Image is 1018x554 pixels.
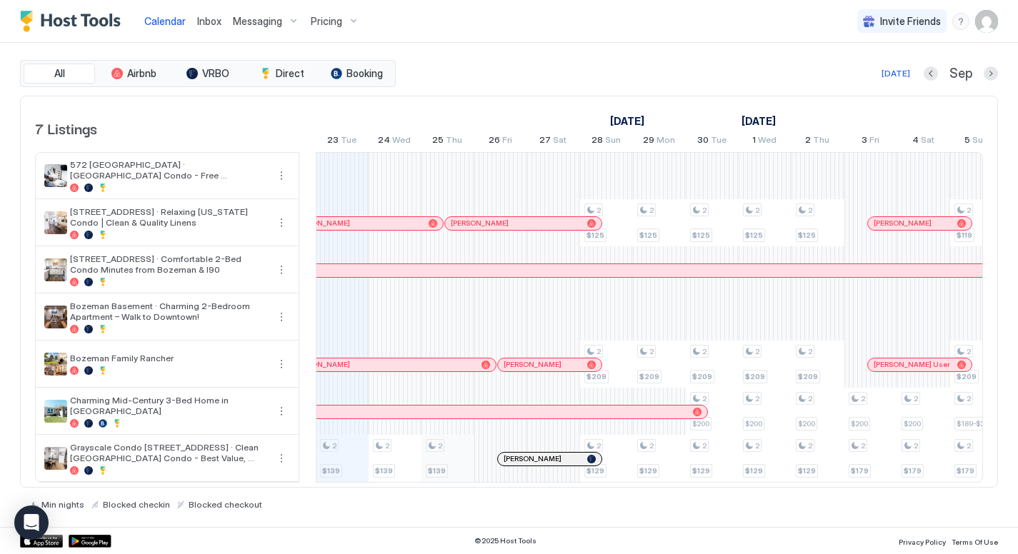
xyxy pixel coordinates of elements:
[597,206,601,215] span: 2
[332,441,336,450] span: 2
[861,394,865,403] span: 2
[20,11,127,32] a: Host Tools Logo
[311,15,342,28] span: Pricing
[428,466,446,475] span: $139
[273,450,290,467] button: More options
[749,131,780,152] a: October 1, 2025
[597,347,601,356] span: 2
[869,134,879,149] span: Fri
[44,164,67,187] div: listing image
[957,466,974,475] span: $179
[899,533,946,548] a: Privacy Policy
[967,206,971,215] span: 2
[798,372,818,381] span: $209
[755,347,759,356] span: 2
[54,67,65,80] span: All
[44,258,67,281] div: listing image
[805,134,811,149] span: 2
[197,15,221,27] span: Inbox
[144,14,186,29] a: Calendar
[451,218,509,228] span: [PERSON_NAME]
[924,66,938,81] button: Previous month
[504,454,562,463] span: [PERSON_NAME]
[649,441,654,450] span: 2
[172,64,244,84] button: VRBO
[438,441,442,450] span: 2
[755,441,759,450] span: 2
[324,131,360,152] a: September 23, 2025
[432,134,444,149] span: 25
[702,347,707,356] span: 2
[44,400,67,423] div: listing image
[921,134,934,149] span: Sat
[385,441,389,450] span: 2
[273,167,290,184] button: More options
[69,535,111,548] div: Google Play Store
[808,206,812,215] span: 2
[44,353,67,376] div: listing image
[273,356,290,373] div: menu
[692,466,710,475] span: $129
[70,301,267,322] span: Bozeman Basement · Charming 2-Bedroom Apartment – Walk to Downtown!
[745,231,763,240] span: $125
[851,466,869,475] span: $179
[745,466,763,475] span: $129
[273,214,290,231] button: More options
[952,13,969,30] div: menu
[808,394,812,403] span: 2
[197,14,221,29] a: Inbox
[276,67,304,80] span: Direct
[44,211,67,234] div: listing image
[273,356,290,373] button: More options
[446,134,462,149] span: Thu
[697,134,709,149] span: 30
[322,466,340,475] span: $139
[692,231,710,240] span: $125
[639,372,659,381] span: $209
[20,535,63,548] div: App Store
[914,441,918,450] span: 2
[292,360,350,369] span: [PERSON_NAME]
[702,441,707,450] span: 2
[692,372,712,381] span: $209
[738,111,779,131] a: October 1, 2025
[912,134,919,149] span: 4
[874,360,950,369] span: [PERSON_NAME] User
[70,442,267,463] span: Grayscale Condo [STREET_ADDRESS] · Clean [GEOGRAPHIC_DATA] Condo - Best Value, Great Sleep
[103,499,170,510] span: Blocked checkin
[607,111,648,131] a: September 8, 2025
[273,308,290,326] div: menu
[70,159,267,181] span: 572 [GEOGRAPHIC_DATA] · [GEOGRAPHIC_DATA] Condo - Free Laundry/Central Location
[127,67,156,80] span: Airbnb
[327,134,339,149] span: 23
[588,131,624,152] a: September 28, 2025
[745,372,765,381] span: $209
[914,394,918,403] span: 2
[711,134,727,149] span: Tue
[24,64,95,84] button: All
[702,206,707,215] span: 2
[972,134,988,149] span: Sun
[639,131,679,152] a: September 29, 2025
[202,67,229,80] span: VRBO
[392,134,411,149] span: Wed
[639,231,657,240] span: $125
[346,67,383,80] span: Booking
[20,60,396,87] div: tab-group
[292,218,350,228] span: [PERSON_NAME]
[597,441,601,450] span: 2
[880,15,941,28] span: Invite Friends
[233,15,282,28] span: Messaging
[70,353,267,363] span: Bozeman Family Rancher
[273,261,290,278] div: menu
[967,394,971,403] span: 2
[745,419,762,428] span: $200
[273,167,290,184] div: menu
[861,441,865,450] span: 2
[808,347,812,356] span: 2
[752,134,756,149] span: 1
[474,536,537,545] span: © 2025 Host Tools
[798,231,816,240] span: $125
[961,131,992,152] a: October 5, 2025
[44,447,67,470] div: listing image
